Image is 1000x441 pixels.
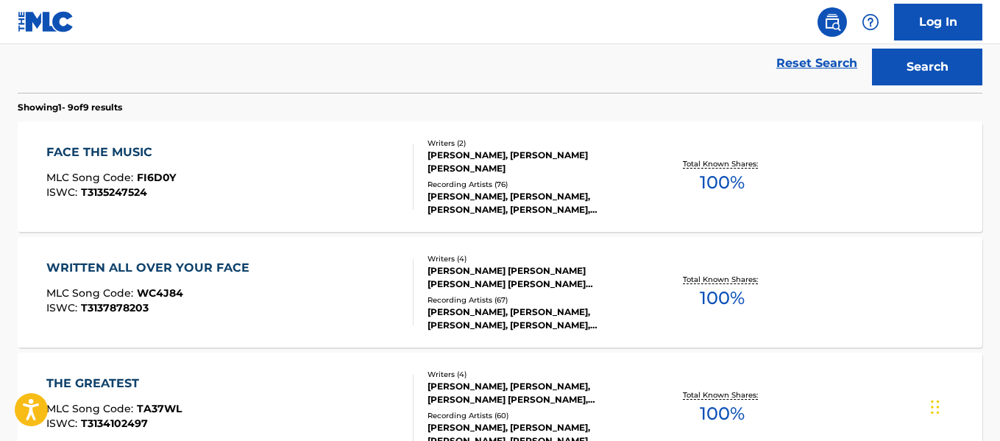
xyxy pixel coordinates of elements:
[428,149,642,175] div: [PERSON_NAME], [PERSON_NAME] [PERSON_NAME]
[81,186,147,199] span: T3135247524
[700,401,745,427] span: 100 %
[18,237,982,347] a: WRITTEN ALL OVER YOUR FACEMLC Song Code:WC4J84ISWC:T3137878203Writers (4)[PERSON_NAME] [PERSON_NA...
[428,190,642,216] div: [PERSON_NAME], [PERSON_NAME], [PERSON_NAME], [PERSON_NAME], [PERSON_NAME]
[46,402,137,415] span: MLC Song Code :
[428,264,642,291] div: [PERSON_NAME] [PERSON_NAME] [PERSON_NAME] [PERSON_NAME] [PERSON_NAME] [PERSON_NAME]
[683,389,762,401] p: Total Known Shares:
[428,179,642,190] div: Recording Artists ( 76 )
[894,4,982,40] a: Log In
[46,186,81,199] span: ISWC :
[46,301,81,314] span: ISWC :
[683,274,762,285] p: Total Known Shares:
[137,171,176,184] span: FI6D0Y
[18,121,982,232] a: FACE THE MUSICMLC Song Code:FI6D0YISWC:T3135247524Writers (2)[PERSON_NAME], [PERSON_NAME] [PERSON...
[46,259,257,277] div: WRITTEN ALL OVER YOUR FACE
[46,286,137,300] span: MLC Song Code :
[700,285,745,311] span: 100 %
[46,171,137,184] span: MLC Song Code :
[428,294,642,306] div: Recording Artists ( 67 )
[700,169,745,196] span: 100 %
[769,47,865,80] a: Reset Search
[856,7,885,37] div: Help
[428,369,642,380] div: Writers ( 4 )
[137,402,182,415] span: TA37WL
[428,410,642,421] div: Recording Artists ( 60 )
[428,138,642,149] div: Writers ( 2 )
[818,7,847,37] a: Public Search
[683,158,762,169] p: Total Known Shares:
[823,13,841,31] img: search
[428,380,642,406] div: [PERSON_NAME], [PERSON_NAME], [PERSON_NAME] [PERSON_NAME], [PERSON_NAME]
[46,144,176,161] div: FACE THE MUSIC
[81,417,148,430] span: T3134102497
[46,375,182,392] div: THE GREATEST
[926,370,1000,441] iframe: Chat Widget
[46,417,81,430] span: ISWC :
[137,286,183,300] span: WC4J84
[81,301,149,314] span: T3137878203
[862,13,879,31] img: help
[428,306,642,332] div: [PERSON_NAME], [PERSON_NAME], [PERSON_NAME], [PERSON_NAME], [PERSON_NAME]
[428,253,642,264] div: Writers ( 4 )
[18,101,122,114] p: Showing 1 - 9 of 9 results
[18,11,74,32] img: MLC Logo
[872,49,982,85] button: Search
[931,385,940,429] div: Drag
